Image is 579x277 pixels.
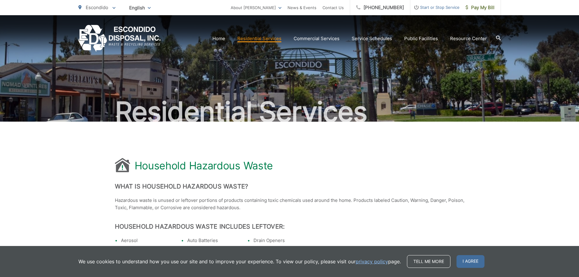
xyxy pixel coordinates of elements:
h2: Residential Services [78,97,501,127]
li: Auto Batteries [187,237,238,244]
a: About [PERSON_NAME] [231,4,281,11]
h1: Household Hazardous Waste [135,160,273,172]
h2: What is Household Hazardous Waste? [115,183,464,190]
span: I agree [457,255,484,268]
p: Hazardous waste is unused or leftover portions of products containing toxic chemicals used around... [115,197,464,211]
h2: Household Hazardous Waste Includes Leftover: [115,223,464,230]
a: Resource Center [450,35,487,42]
a: Service Schedules [352,35,392,42]
p: We use cookies to understand how you use our site and to improve your experience. To view our pol... [78,258,401,265]
span: Pay My Bill [466,4,495,11]
a: News & Events [288,4,316,11]
a: Home [212,35,225,42]
span: Escondido [86,5,108,10]
a: Tell me more [407,255,450,268]
a: Contact Us [322,4,344,11]
span: English [125,2,155,13]
a: Commercial Services [294,35,339,42]
a: EDCD logo. Return to the homepage. [78,25,161,52]
a: Public Facilities [404,35,438,42]
a: Residential Services [237,35,281,42]
a: privacy policy [356,258,388,265]
li: Aerosol [121,237,172,244]
li: Drain Openers [253,237,305,244]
